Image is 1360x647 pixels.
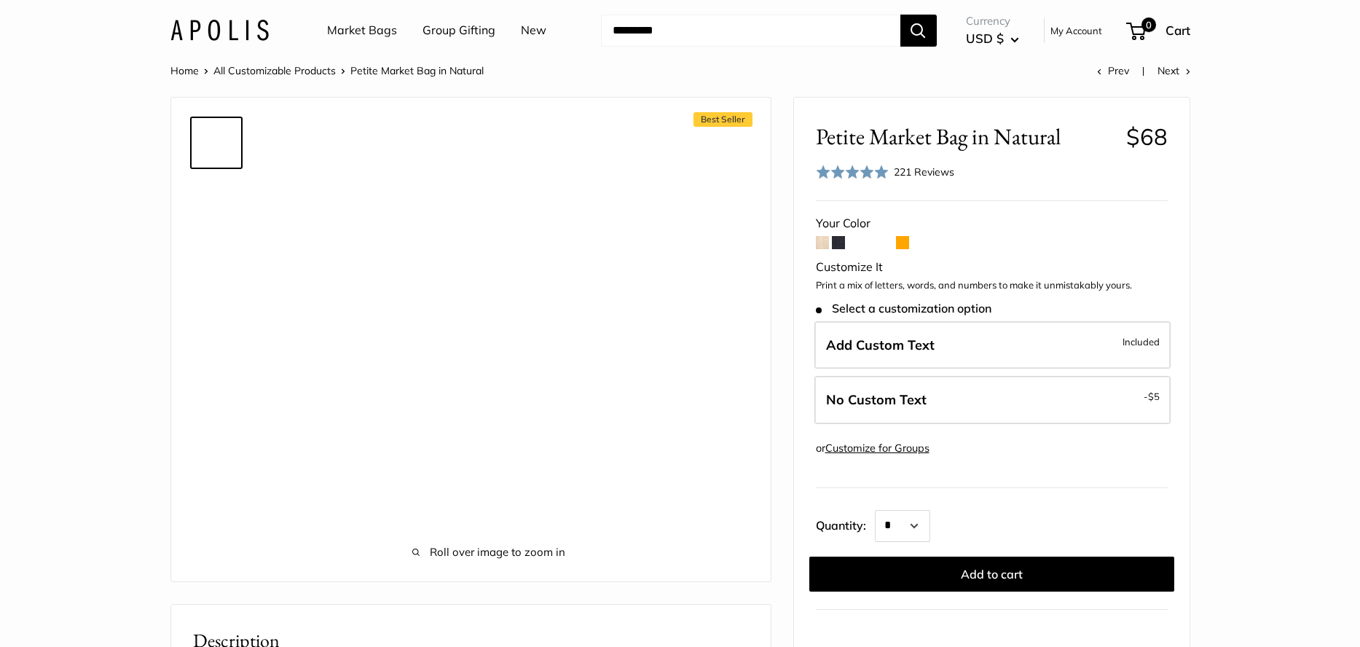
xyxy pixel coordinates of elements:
[1144,388,1160,405] span: -
[288,542,690,562] span: Roll over image to zoom in
[816,256,1168,278] div: Customize It
[213,64,336,77] a: All Customizable Products
[1166,23,1190,38] span: Cart
[693,112,752,127] span: Best Seller
[521,20,546,42] a: New
[826,337,935,353] span: Add Custom Text
[816,302,991,315] span: Select a customization option
[825,442,929,455] a: Customize for Groups
[1123,333,1160,350] span: Included
[814,321,1171,369] label: Add Custom Text
[190,541,243,593] a: Petite Market Bag in Natural
[601,15,900,47] input: Search...
[170,20,269,41] img: Apolis
[826,391,927,408] span: No Custom Text
[816,439,929,458] div: or
[170,64,199,77] a: Home
[350,64,484,77] span: Petite Market Bag in Natural
[814,376,1171,424] label: Leave Blank
[894,165,954,179] span: 221 Reviews
[1126,122,1168,151] span: $68
[190,175,243,227] a: description_Effortless style that elevates every moment
[816,506,875,542] label: Quantity:
[190,466,243,535] a: Petite Market Bag in Natural
[966,31,1004,46] span: USD $
[170,61,484,80] nav: Breadcrumb
[422,20,495,42] a: Group Gifting
[190,117,243,169] a: Petite Market Bag in Natural
[816,123,1115,150] span: Petite Market Bag in Natural
[1097,64,1129,77] a: Prev
[190,408,243,460] a: Petite Market Bag in Natural
[816,278,1168,293] p: Print a mix of letters, words, and numbers to make it unmistakably yours.
[966,11,1019,31] span: Currency
[190,233,243,286] a: description_The Original Market bag in its 4 native styles
[1128,19,1190,42] a: 0 Cart
[816,213,1168,235] div: Your Color
[1050,22,1102,39] a: My Account
[190,291,243,344] a: Petite Market Bag in Natural
[1141,17,1155,32] span: 0
[966,27,1019,50] button: USD $
[1148,391,1160,402] span: $5
[190,350,243,402] a: description_Spacious inner area with room for everything.
[1157,64,1190,77] a: Next
[327,20,397,42] a: Market Bags
[809,557,1174,592] button: Add to cart
[900,15,937,47] button: Search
